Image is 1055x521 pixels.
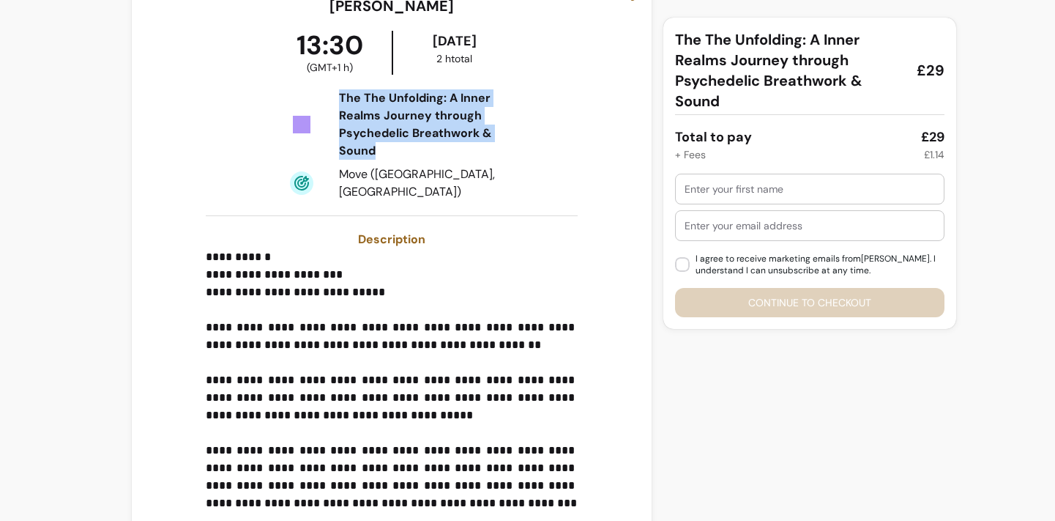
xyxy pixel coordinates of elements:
[339,89,512,160] div: The The Unfolding: A Inner Realms Journey through Psychedelic Breathwork & Sound
[921,127,944,147] div: £29
[675,147,706,162] div: + Fees
[917,60,944,81] span: £29
[675,127,752,147] div: Total to pay
[307,60,353,75] span: ( GMT+1 h )
[339,166,512,201] div: Move ([GEOGRAPHIC_DATA], [GEOGRAPHIC_DATA])
[206,231,578,248] h3: Description
[268,31,392,75] div: 13:30
[685,218,935,233] input: Enter your email address
[396,51,512,66] div: 2 h total
[924,147,944,162] div: £1.14
[685,182,935,196] input: Enter your first name
[396,31,512,51] div: [DATE]
[290,113,313,136] img: Tickets Icon
[675,29,905,111] span: The The Unfolding: A Inner Realms Journey through Psychedelic Breathwork & Sound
